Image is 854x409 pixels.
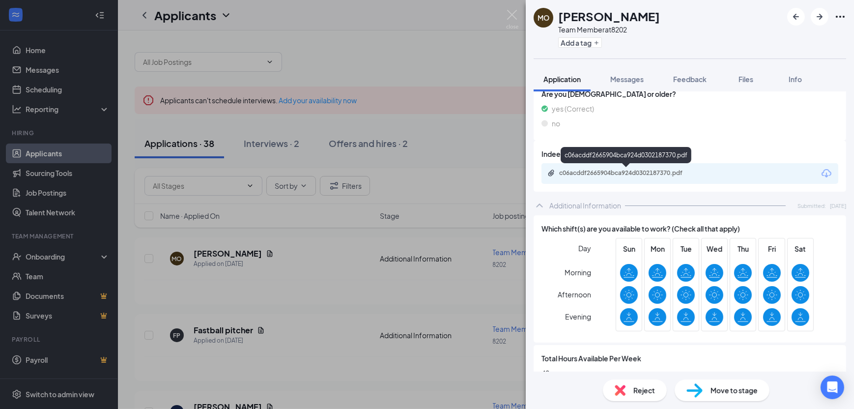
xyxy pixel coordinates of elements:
span: Afternoon [558,286,591,303]
span: 40 [541,368,838,379]
span: Are you [DEMOGRAPHIC_DATA] or older? [541,88,838,99]
div: Team Member at 8202 [558,25,660,34]
span: Move to stage [711,385,758,396]
span: Messages [610,75,644,84]
span: no [552,118,560,129]
svg: Ellipses [834,11,846,23]
span: Which shift(s) are you available to work? (Check all that apply) [541,223,740,234]
span: [DATE] [830,202,846,210]
div: MO [538,13,549,23]
div: c06acddf2665904bca924d0302187370.pdf [559,169,697,177]
span: Fri [763,243,781,254]
span: Evening [565,308,591,325]
svg: ChevronUp [534,200,545,211]
span: Tue [677,243,695,254]
span: Mon [649,243,666,254]
svg: Download [821,168,832,179]
span: Reject [633,385,655,396]
span: Total Hours Available Per Week [541,353,641,364]
button: ArrowRight [811,8,828,26]
span: Files [739,75,753,84]
span: Wed [706,243,723,254]
span: Sat [792,243,809,254]
span: Thu [734,243,752,254]
span: Sun [620,243,638,254]
span: Morning [565,263,591,281]
span: Day [578,243,591,254]
span: Application [543,75,581,84]
svg: Paperclip [547,169,555,177]
a: Paperclipc06acddf2665904bca924d0302187370.pdf [547,169,707,178]
span: Submitted: [797,202,826,210]
svg: ArrowRight [814,11,826,23]
span: Info [789,75,802,84]
svg: ArrowLeftNew [790,11,802,23]
div: Additional Information [549,201,621,210]
div: c06acddf2665904bca924d0302187370.pdf [561,147,691,163]
span: yes (Correct) [552,103,594,114]
button: ArrowLeftNew [787,8,805,26]
button: PlusAdd a tag [558,37,602,48]
h1: [PERSON_NAME] [558,8,660,25]
span: Indeed Resume [541,148,593,159]
span: Feedback [673,75,707,84]
svg: Plus [594,40,599,46]
div: Open Intercom Messenger [821,376,844,399]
